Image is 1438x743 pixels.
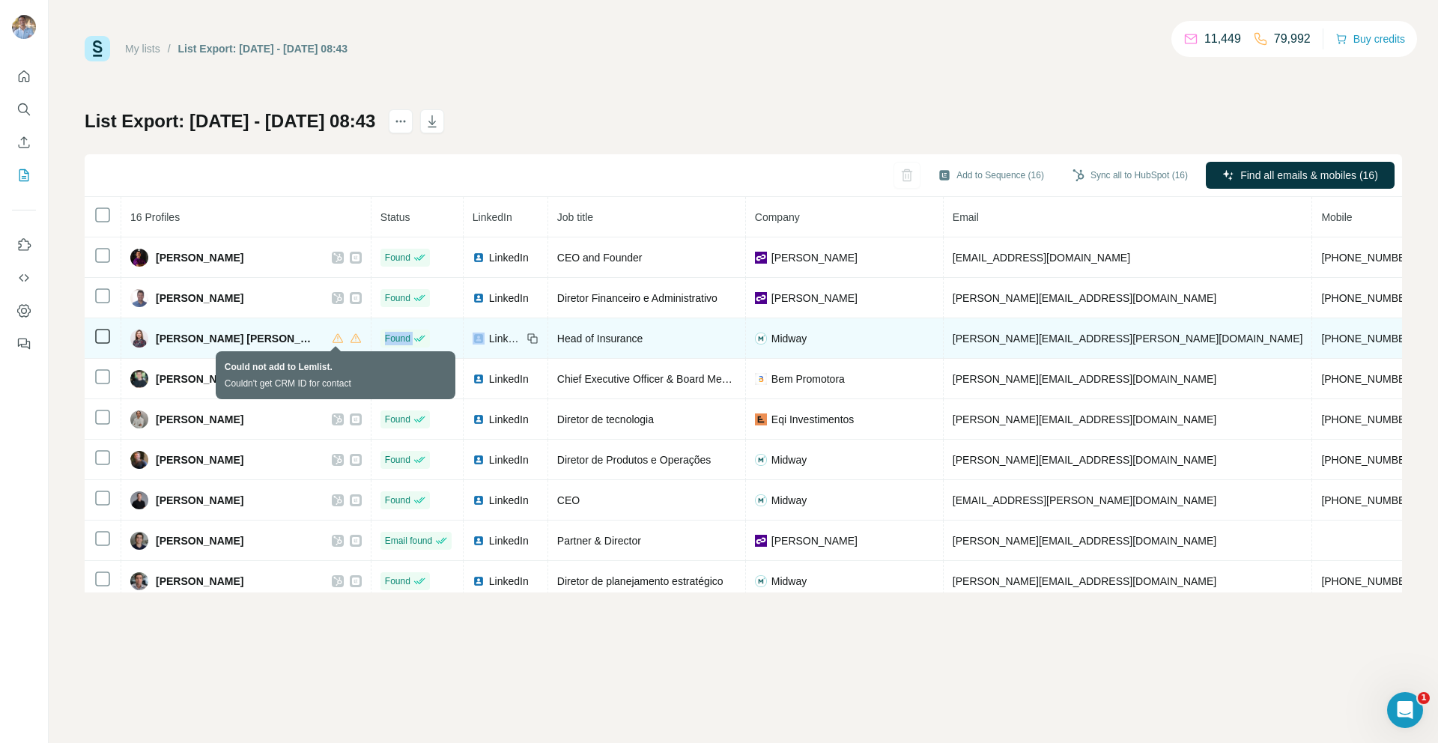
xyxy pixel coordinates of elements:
[755,211,800,223] span: Company
[953,252,1130,264] span: [EMAIL_ADDRESS][DOMAIN_NAME]
[85,36,110,61] img: Surfe Logo
[755,413,767,425] img: company-logo
[489,250,529,265] span: LinkedIn
[953,373,1216,385] span: [PERSON_NAME][EMAIL_ADDRESS][DOMAIN_NAME]
[385,494,410,507] span: Found
[755,333,767,345] img: company-logo
[953,535,1216,547] span: [PERSON_NAME][EMAIL_ADDRESS][DOMAIN_NAME]
[771,412,855,427] span: Eqi Investimentos
[12,264,36,291] button: Use Surfe API
[1335,28,1405,49] button: Buy credits
[771,452,807,467] span: Midway
[953,575,1216,587] span: [PERSON_NAME][EMAIL_ADDRESS][DOMAIN_NAME]
[755,454,767,466] img: company-logo
[755,494,767,506] img: company-logo
[771,250,858,265] span: [PERSON_NAME]
[130,451,148,469] img: Avatar
[1321,333,1416,345] span: [PHONE_NUMBER]
[380,211,410,223] span: Status
[1062,164,1198,186] button: Sync all to HubSpot (16)
[557,575,723,587] span: Diretor de planejamento estratégico
[755,252,767,264] img: company-logo
[771,574,807,589] span: Midway
[473,373,485,385] img: LinkedIn logo
[473,494,485,506] img: LinkedIn logo
[125,43,160,55] a: My lists
[12,96,36,123] button: Search
[385,453,410,467] span: Found
[1321,252,1416,264] span: [PHONE_NUMBER]
[130,410,148,428] img: Avatar
[557,535,641,547] span: Partner & Director
[489,452,529,467] span: LinkedIn
[557,252,643,264] span: CEO and Founder
[1321,575,1416,587] span: [PHONE_NUMBER]
[12,15,36,39] img: Avatar
[156,452,243,467] span: [PERSON_NAME]
[12,129,36,156] button: Enrich CSV
[12,231,36,258] button: Use Surfe on LinkedIn
[771,331,807,346] span: Midway
[771,291,858,306] span: [PERSON_NAME]
[489,371,529,386] span: LinkedIn
[473,535,485,547] img: LinkedIn logo
[489,412,529,427] span: LinkedIn
[953,454,1216,466] span: [PERSON_NAME][EMAIL_ADDRESS][DOMAIN_NAME]
[557,454,711,466] span: Diretor de Produtos e Operações
[1321,413,1416,425] span: [PHONE_NUMBER]
[385,574,410,588] span: Found
[557,292,718,304] span: Diretor Financeiro e Administrativo
[130,211,180,223] span: 16 Profiles
[489,493,529,508] span: LinkedIn
[1204,30,1241,48] p: 11,449
[156,493,243,508] span: [PERSON_NAME]
[755,373,767,385] img: company-logo
[557,494,580,506] span: CEO
[1321,494,1416,506] span: [PHONE_NUMBER]
[755,535,767,547] img: company-logo
[1321,292,1416,304] span: [PHONE_NUMBER]
[473,211,512,223] span: LinkedIn
[156,412,243,427] span: [PERSON_NAME]
[385,372,410,386] span: Found
[1206,162,1395,189] button: Find all emails & mobiles (16)
[557,413,654,425] span: Diretor de tecnologia
[771,493,807,508] span: Midway
[953,211,979,223] span: Email
[12,330,36,357] button: Feedback
[473,252,485,264] img: LinkedIn logo
[1418,692,1430,704] span: 1
[130,330,148,348] img: Avatar
[385,291,410,305] span: Found
[156,331,317,346] span: [PERSON_NAME] [PERSON_NAME]
[156,250,243,265] span: [PERSON_NAME]
[12,63,36,90] button: Quick start
[130,249,148,267] img: Avatar
[12,297,36,324] button: Dashboard
[85,109,375,133] h1: List Export: [DATE] - [DATE] 08:43
[771,371,845,386] span: Bem Promotora
[156,533,243,548] span: [PERSON_NAME]
[953,494,1216,506] span: [EMAIL_ADDRESS][PERSON_NAME][DOMAIN_NAME]
[130,370,148,388] img: Avatar
[178,41,348,56] div: List Export: [DATE] - [DATE] 08:43
[1321,373,1416,385] span: [PHONE_NUMBER]
[130,572,148,590] img: Avatar
[557,373,746,385] span: Chief Executive Officer & Board Member
[168,41,171,56] li: /
[489,291,529,306] span: LinkedIn
[755,292,767,304] img: company-logo
[473,333,485,345] img: LinkedIn logo
[771,533,858,548] span: [PERSON_NAME]
[473,575,485,587] img: LinkedIn logo
[489,574,529,589] span: LinkedIn
[12,162,36,189] button: My lists
[130,491,148,509] img: Avatar
[1387,692,1423,728] iframe: Intercom live chat
[130,289,148,307] img: Avatar
[1321,454,1416,466] span: [PHONE_NUMBER]
[1240,168,1378,183] span: Find all emails & mobiles (16)
[385,332,410,345] span: Found
[389,109,413,133] button: actions
[953,413,1216,425] span: [PERSON_NAME][EMAIL_ADDRESS][DOMAIN_NAME]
